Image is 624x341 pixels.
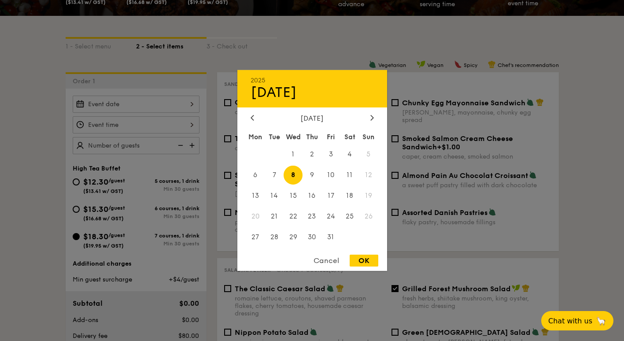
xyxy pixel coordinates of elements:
span: 20 [246,207,265,226]
span: 1 [284,145,303,164]
div: Mon [246,129,265,145]
span: 25 [340,207,359,226]
span: 16 [303,186,321,205]
span: Chat with us [548,317,592,325]
span: 3 [321,145,340,164]
span: 9 [303,166,321,185]
span: 30 [303,227,321,246]
span: 18 [340,186,359,205]
span: 7 [265,166,284,185]
span: 21 [265,207,284,226]
div: 2025 [251,77,374,84]
span: 15 [284,186,303,205]
span: 4 [340,145,359,164]
div: Fri [321,129,340,145]
span: 24 [321,207,340,226]
span: 22 [284,207,303,226]
span: 26 [359,207,378,226]
span: 6 [246,166,265,185]
button: Chat with us🦙 [541,311,613,330]
div: Tue [265,129,284,145]
div: Cancel [305,255,348,267]
div: [DATE] [251,114,374,122]
span: 23 [303,207,321,226]
span: 12 [359,166,378,185]
span: 27 [246,227,265,246]
span: 28 [265,227,284,246]
div: [DATE] [251,84,374,101]
span: 29 [284,227,303,246]
span: 14 [265,186,284,205]
div: OK [350,255,378,267]
div: Sun [359,129,378,145]
span: 10 [321,166,340,185]
span: 5 [359,145,378,164]
span: 11 [340,166,359,185]
span: 🦙 [596,316,606,326]
div: Wed [284,129,303,145]
span: 8 [284,166,303,185]
span: 13 [246,186,265,205]
div: Sat [340,129,359,145]
span: 2 [303,145,321,164]
div: Thu [303,129,321,145]
span: 31 [321,227,340,246]
span: 19 [359,186,378,205]
span: 17 [321,186,340,205]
